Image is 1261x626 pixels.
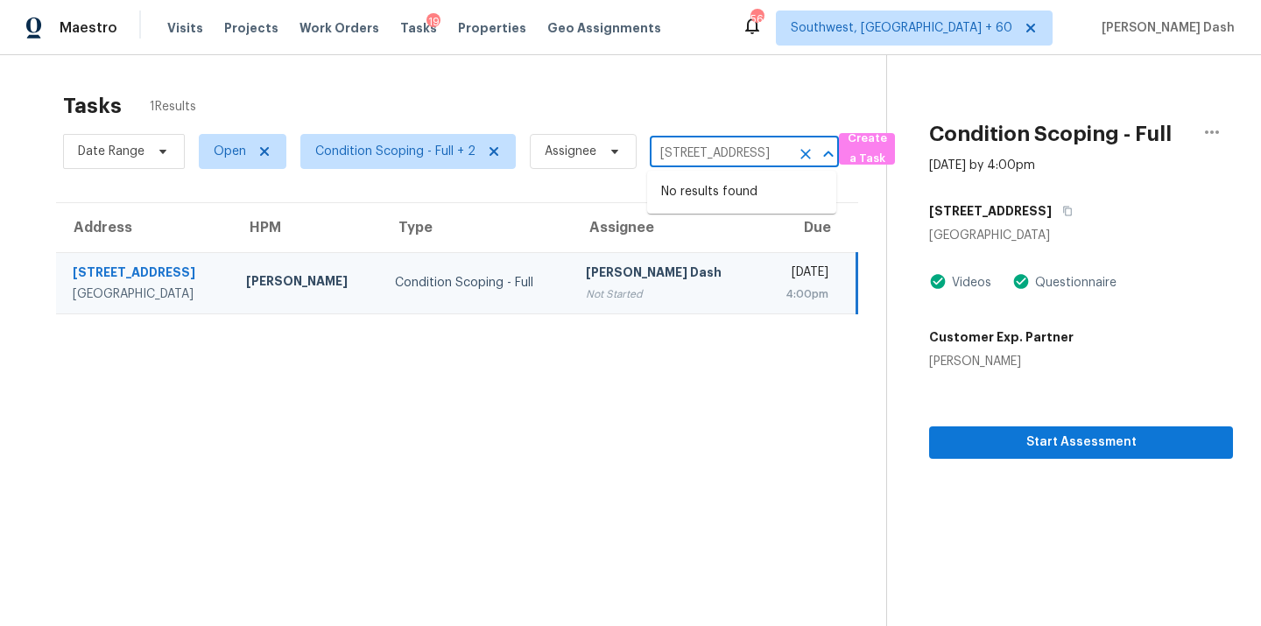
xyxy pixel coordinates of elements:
[1030,274,1117,292] div: Questionnaire
[246,272,367,294] div: [PERSON_NAME]
[150,98,196,116] span: 1 Results
[929,125,1172,143] h2: Condition Scoping - Full
[773,264,828,285] div: [DATE]
[167,19,203,37] span: Visits
[929,202,1052,220] h5: [STREET_ADDRESS]
[929,272,947,291] img: Artifact Present Icon
[943,432,1219,454] span: Start Assessment
[73,264,218,285] div: [STREET_ADDRESS]
[929,157,1035,174] div: [DATE] by 4:00pm
[750,11,763,28] div: 563
[214,143,246,160] span: Open
[947,274,991,292] div: Videos
[299,19,379,37] span: Work Orders
[791,19,1012,37] span: Southwest, [GEOGRAPHIC_DATA] + 60
[78,143,144,160] span: Date Range
[773,285,828,303] div: 4:00pm
[400,22,437,34] span: Tasks
[929,353,1074,370] div: [PERSON_NAME]
[232,203,381,252] th: HPM
[1012,272,1030,291] img: Artifact Present Icon
[458,19,526,37] span: Properties
[929,227,1233,244] div: [GEOGRAPHIC_DATA]
[381,203,572,252] th: Type
[586,264,746,285] div: [PERSON_NAME] Dash
[547,19,661,37] span: Geo Assignments
[1052,195,1075,227] button: Copy Address
[426,13,440,31] div: 19
[60,19,117,37] span: Maestro
[848,129,886,169] span: Create a Task
[929,328,1074,346] h5: Customer Exp. Partner
[586,285,746,303] div: Not Started
[315,143,476,160] span: Condition Scoping - Full + 2
[224,19,278,37] span: Projects
[650,140,790,167] input: Search by address
[545,143,596,160] span: Assignee
[793,142,818,166] button: Clear
[929,426,1233,459] button: Start Assessment
[759,203,857,252] th: Due
[839,133,895,165] button: Create a Task
[56,203,232,252] th: Address
[63,97,122,115] h2: Tasks
[572,203,760,252] th: Assignee
[1095,19,1235,37] span: [PERSON_NAME] Dash
[73,285,218,303] div: [GEOGRAPHIC_DATA]
[647,171,836,214] div: No results found
[395,274,558,292] div: Condition Scoping - Full
[816,142,841,166] button: Close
